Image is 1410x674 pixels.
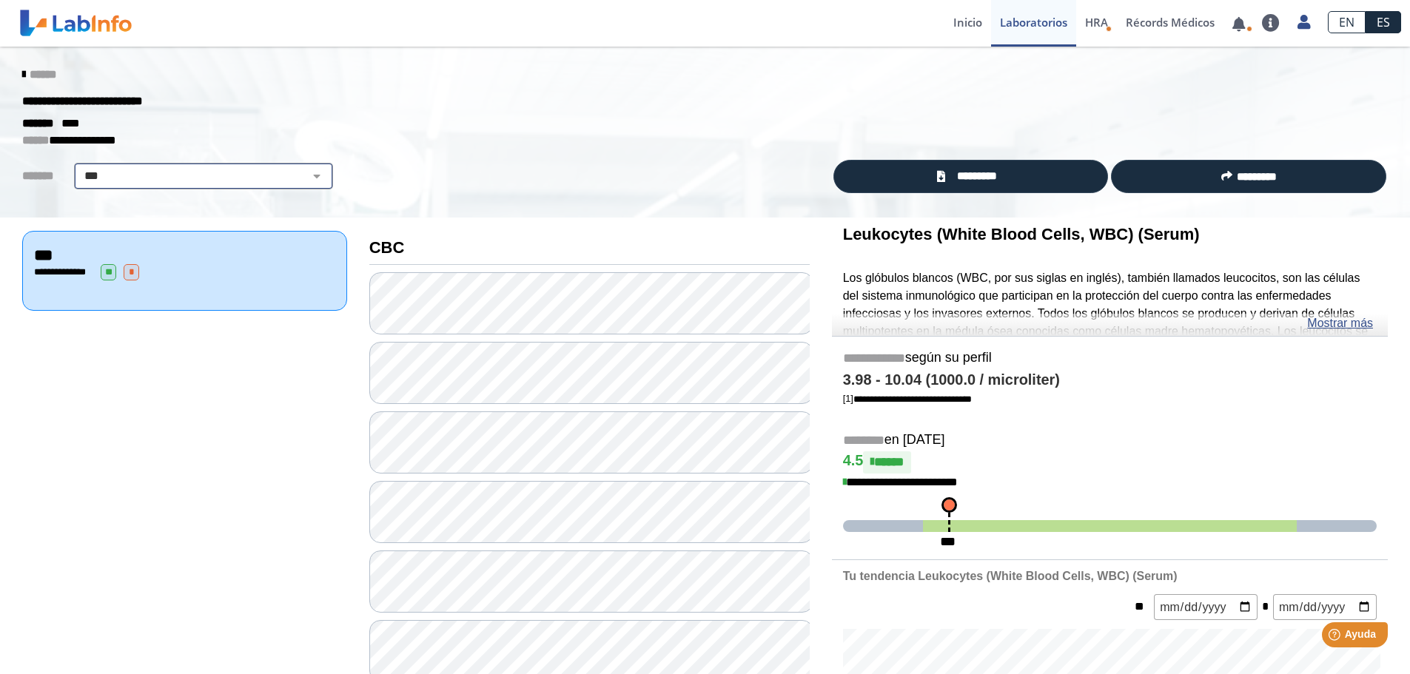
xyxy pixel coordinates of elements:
span: HRA [1085,15,1108,30]
h5: en [DATE] [843,432,1377,449]
p: Los glóbulos blancos (WBC, por sus siglas en inglés), también llamados leucocitos, son las célula... [843,269,1377,428]
input: mm/dd/yyyy [1273,594,1377,620]
a: Mostrar más [1307,314,1373,332]
b: CBC [369,238,405,257]
iframe: Help widget launcher [1278,616,1394,658]
input: mm/dd/yyyy [1154,594,1258,620]
a: EN [1328,11,1366,33]
h4: 4.5 [843,451,1377,474]
b: Leukocytes (White Blood Cells, WBC) (Serum) [843,225,1200,243]
a: ES [1366,11,1401,33]
h5: según su perfil [843,350,1377,367]
a: [1] [843,393,972,404]
b: Tu tendencia Leukocytes (White Blood Cells, WBC) (Serum) [843,570,1178,582]
h4: 3.98 - 10.04 (1000.0 / microliter) [843,371,1377,389]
